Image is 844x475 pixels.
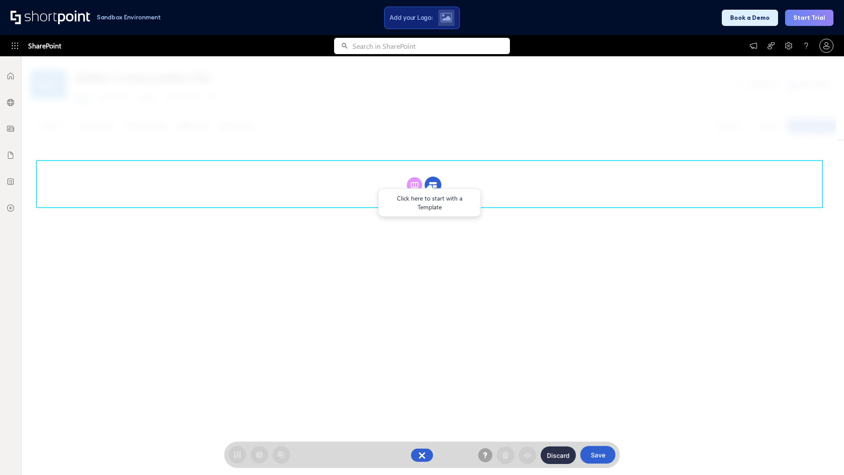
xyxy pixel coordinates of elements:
button: Book a Demo [722,10,778,26]
img: Upload logo [440,13,452,22]
button: Discard [541,446,576,464]
h1: Sandbox Environment [97,15,161,20]
span: Add your Logo: [389,14,433,22]
span: SharePoint [28,35,61,56]
input: Search in SharePoint [353,38,510,54]
button: Save [580,446,615,464]
iframe: Chat Widget [800,433,844,475]
button: Start Trial [785,10,833,26]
